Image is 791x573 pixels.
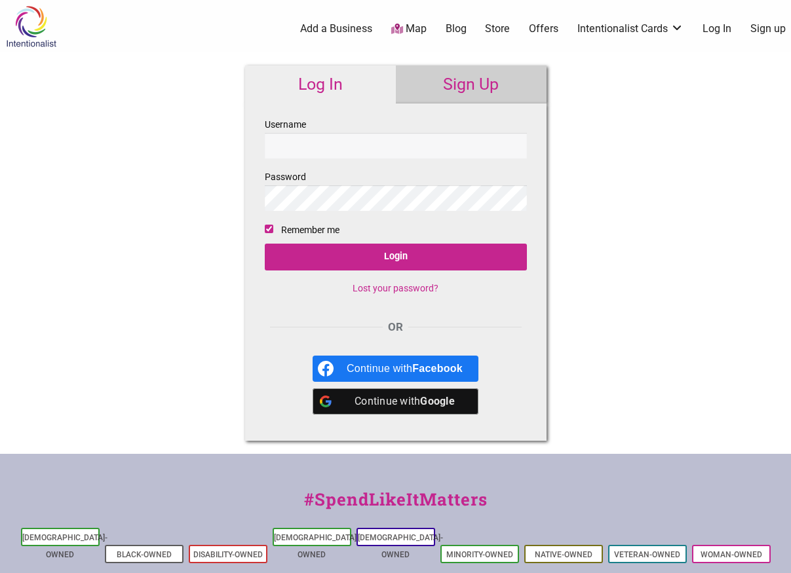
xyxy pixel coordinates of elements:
[193,550,263,559] a: Disability-Owned
[420,395,455,407] b: Google
[446,550,513,559] a: Minority-Owned
[265,185,527,211] input: Password
[265,319,527,336] div: OR
[391,22,427,37] a: Map
[614,550,680,559] a: Veteran-Owned
[412,363,463,374] b: Facebook
[396,65,547,103] a: Sign Up
[274,533,359,559] a: [DEMOGRAPHIC_DATA]-Owned
[347,388,463,415] div: Continue with
[300,22,372,36] a: Add a Business
[22,533,107,559] a: [DEMOGRAPHIC_DATA]-Owned
[265,117,527,158] label: Username
[446,22,467,36] a: Blog
[577,22,684,36] a: Intentionalist Cards
[535,550,592,559] a: Native-Owned
[265,133,527,158] input: Username
[750,22,786,36] a: Sign up
[281,222,339,238] label: Remember me
[313,388,478,415] a: Continue with <b>Google</b>
[529,22,558,36] a: Offers
[485,22,510,36] a: Store
[347,356,463,382] div: Continue with
[245,65,396,103] a: Log In
[117,550,172,559] a: Black-Owned
[313,356,478,382] a: Continue with <b>Facebook</b>
[353,283,438,293] a: Lost your password?
[703,22,731,36] a: Log In
[358,533,443,559] a: [DEMOGRAPHIC_DATA]-Owned
[701,550,762,559] a: Woman-Owned
[265,244,527,270] input: Login
[265,169,527,211] label: Password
